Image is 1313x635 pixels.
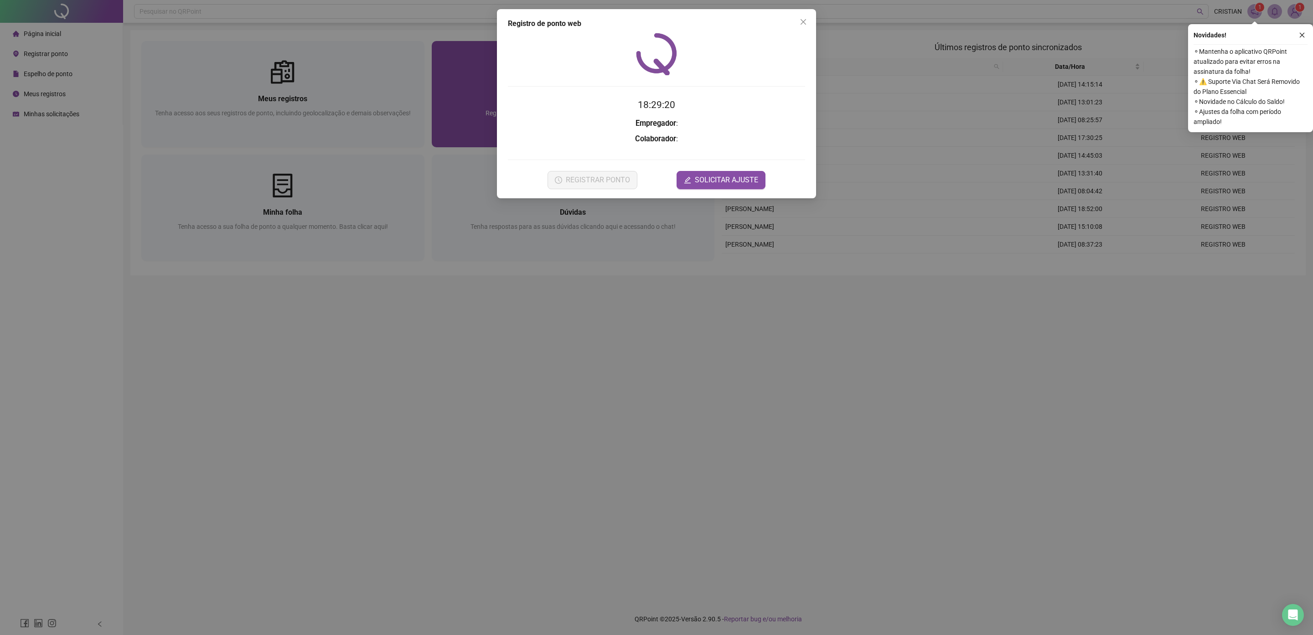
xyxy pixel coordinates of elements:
div: Registro de ponto web [508,18,805,29]
h3: : [508,118,805,129]
span: close [1299,32,1305,38]
button: Close [796,15,811,29]
span: edit [684,176,691,184]
span: Novidades ! [1194,30,1226,40]
span: close [800,18,807,26]
button: editSOLICITAR AJUSTE [677,171,765,189]
h3: : [508,133,805,145]
time: 18:29:20 [638,99,675,110]
div: Open Intercom Messenger [1282,604,1304,626]
strong: Empregador [636,119,676,128]
span: ⚬ Novidade no Cálculo do Saldo! [1194,97,1308,107]
span: ⚬ Mantenha o aplicativo QRPoint atualizado para evitar erros na assinatura da folha! [1194,46,1308,77]
button: REGISTRAR PONTO [548,171,637,189]
span: ⚬ ⚠️ Suporte Via Chat Será Removido do Plano Essencial [1194,77,1308,97]
img: QRPoint [636,33,677,75]
span: ⚬ Ajustes da folha com período ampliado! [1194,107,1308,127]
strong: Colaborador [635,134,676,143]
span: SOLICITAR AJUSTE [695,175,758,186]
